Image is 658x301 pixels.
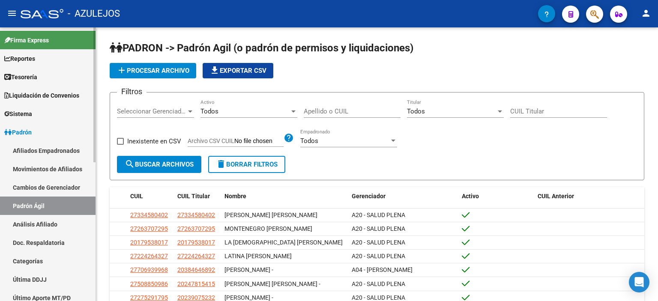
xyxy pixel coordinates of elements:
[538,193,574,200] span: CUIL Anterior
[177,280,215,287] span: 20247815415
[4,36,49,45] span: Firma Express
[127,136,181,146] span: Inexistente en CSV
[352,294,405,301] span: A20 - SALUD PLENA
[352,253,405,259] span: A20 - SALUD PLENA
[110,42,413,54] span: PADRON -> Padrón Agil (o padrón de permisos y liquidaciones)
[216,159,226,169] mat-icon: delete
[352,266,413,273] span: A04 - [PERSON_NAME]
[4,91,79,100] span: Liquidación de Convenios
[4,128,32,137] span: Padrón
[177,239,215,246] span: 20179538017
[177,253,215,259] span: 27224264327
[174,187,221,206] datatable-header-cell: CUIL Titular
[117,67,189,75] span: Procesar archivo
[209,67,266,75] span: Exportar CSV
[224,266,273,273] span: [PERSON_NAME] -
[224,294,273,301] span: [PERSON_NAME] -
[125,161,194,168] span: Buscar Archivos
[224,193,246,200] span: Nombre
[629,272,649,292] div: Open Intercom Messenger
[130,225,168,232] span: 27263707295
[117,107,186,115] span: Seleccionar Gerenciador
[300,137,318,145] span: Todos
[188,137,234,144] span: Archivo CSV CUIL
[641,8,651,18] mat-icon: person
[177,225,215,232] span: 27263707295
[177,294,215,301] span: 20239075232
[130,294,168,301] span: 27275291795
[221,187,348,206] datatable-header-cell: Nombre
[4,109,32,119] span: Sistema
[110,63,196,78] button: Procesar archivo
[458,187,534,206] datatable-header-cell: Activo
[224,239,343,246] span: LA [DEMOGRAPHIC_DATA] [PERSON_NAME]
[224,225,312,232] span: MONTENEGRO [PERSON_NAME]
[200,107,218,115] span: Todos
[352,212,405,218] span: A20 - SALUD PLENA
[177,266,215,273] span: 20384646892
[177,212,215,218] span: 27334580402
[284,133,294,143] mat-icon: help
[234,137,284,145] input: Archivo CSV CUIL
[68,4,120,23] span: - AZULEJOS
[177,193,210,200] span: CUIL Titular
[4,72,37,82] span: Tesorería
[352,225,405,232] span: A20 - SALUD PLENA
[117,86,147,98] h3: Filtros
[130,253,168,259] span: 27224264327
[117,156,201,173] button: Buscar Archivos
[130,239,168,246] span: 20179538017
[216,161,278,168] span: Borrar Filtros
[125,159,135,169] mat-icon: search
[209,65,220,75] mat-icon: file_download
[130,193,143,200] span: CUIL
[4,54,35,63] span: Reportes
[7,8,17,18] mat-icon: menu
[348,187,458,206] datatable-header-cell: Gerenciador
[224,253,292,259] span: LATINA [PERSON_NAME]
[462,193,479,200] span: Activo
[203,63,273,78] button: Exportar CSV
[352,193,386,200] span: Gerenciador
[407,107,425,115] span: Todos
[130,280,168,287] span: 27508850986
[130,212,168,218] span: 27334580402
[534,187,644,206] datatable-header-cell: CUIL Anterior
[224,212,317,218] span: [PERSON_NAME] [PERSON_NAME]
[208,156,285,173] button: Borrar Filtros
[224,280,320,287] span: [PERSON_NAME] [PERSON_NAME] -
[352,239,405,246] span: A20 - SALUD PLENA
[127,187,174,206] datatable-header-cell: CUIL
[130,266,168,273] span: 27706939968
[117,65,127,75] mat-icon: add
[352,280,405,287] span: A20 - SALUD PLENA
